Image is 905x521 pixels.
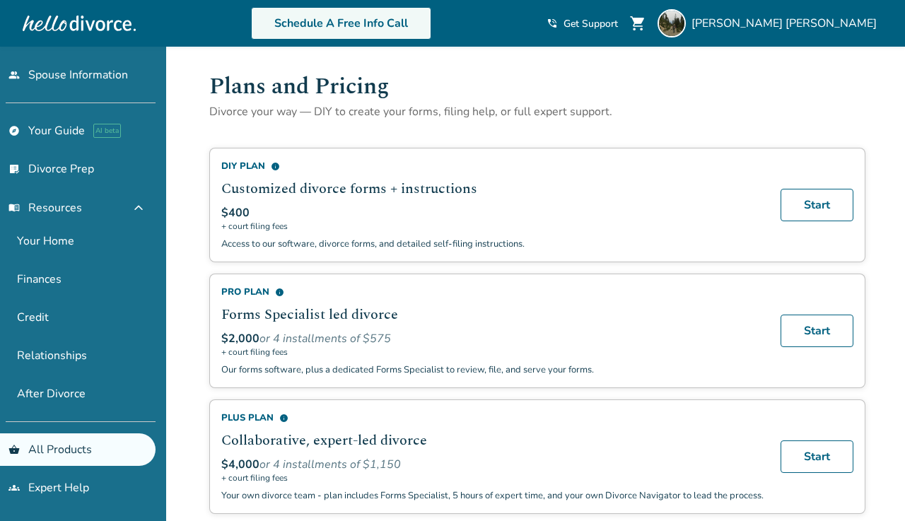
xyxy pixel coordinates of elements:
[221,331,764,346] div: or 4 installments of $575
[8,163,20,175] span: list_alt_check
[221,160,764,172] div: DIY Plan
[130,199,147,216] span: expand_less
[834,453,905,521] iframe: Chat Widget
[209,104,865,119] p: Divorce your way — DIY to create your forms, filing help, or full expert support.
[93,124,121,138] span: AI beta
[691,16,882,31] span: [PERSON_NAME] [PERSON_NAME]
[221,178,764,199] h2: Customized divorce forms + instructions
[221,238,764,250] p: Access to our software, divorce forms, and detailed self-filing instructions.
[275,288,284,297] span: info
[221,346,764,358] span: + court filing fees
[658,9,686,37] img: jose ocon
[221,457,764,472] div: or 4 installments of $1,150
[221,286,764,298] div: Pro Plan
[8,482,20,493] span: groups
[8,202,20,213] span: menu_book
[547,18,558,29] span: phone_in_talk
[781,189,853,221] a: Start
[221,489,764,502] p: Your own divorce team - plan includes Forms Specialist, 5 hours of expert time, and your own Divo...
[781,315,853,347] a: Start
[221,430,764,451] h2: Collaborative, expert-led divorce
[209,69,865,104] h1: Plans and Pricing
[547,17,618,30] a: phone_in_talkGet Support
[629,15,646,32] span: shopping_cart
[8,125,20,136] span: explore
[221,205,250,221] span: $400
[221,331,259,346] span: $2,000
[221,221,764,232] span: + court filing fees
[251,7,431,40] a: Schedule A Free Info Call
[8,69,20,81] span: people
[221,411,764,424] div: Plus Plan
[781,440,853,473] a: Start
[221,472,764,484] span: + court filing fees
[279,414,288,423] span: info
[8,444,20,455] span: shopping_basket
[564,17,618,30] span: Get Support
[271,162,280,171] span: info
[221,457,259,472] span: $4,000
[221,304,764,325] h2: Forms Specialist led divorce
[8,200,82,216] span: Resources
[221,363,764,376] p: Our forms software, plus a dedicated Forms Specialist to review, file, and serve your forms.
